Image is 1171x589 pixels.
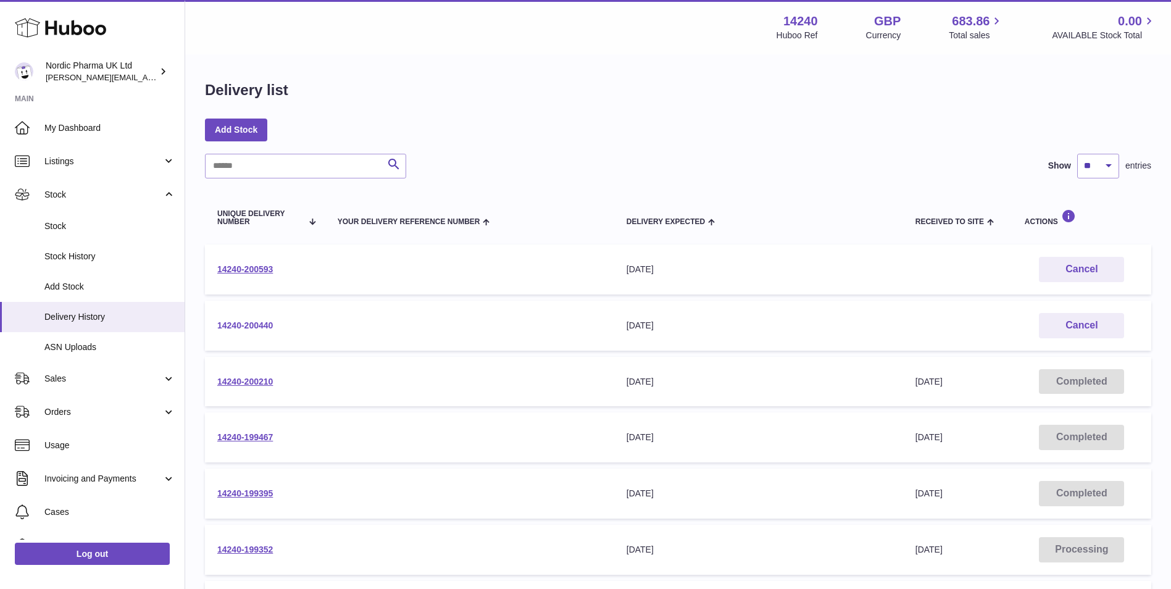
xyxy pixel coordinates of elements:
[627,544,891,556] div: [DATE]
[952,13,990,30] span: 683.86
[627,376,891,388] div: [DATE]
[44,122,175,134] span: My Dashboard
[915,488,943,498] span: [DATE]
[949,13,1004,41] a: 683.86 Total sales
[1039,257,1124,282] button: Cancel
[46,72,248,82] span: [PERSON_NAME][EMAIL_ADDRESS][DOMAIN_NAME]
[915,377,943,386] span: [DATE]
[627,218,705,226] span: Delivery Expected
[866,30,901,41] div: Currency
[15,543,170,565] a: Log out
[1052,13,1156,41] a: 0.00 AVAILABLE Stock Total
[217,264,273,274] a: 14240-200593
[217,545,273,554] a: 14240-199352
[874,13,901,30] strong: GBP
[1125,160,1151,172] span: entries
[627,264,891,275] div: [DATE]
[44,341,175,353] span: ASN Uploads
[15,62,33,81] img: joe.plant@parapharmdev.com
[1039,313,1124,338] button: Cancel
[217,488,273,498] a: 14240-199395
[205,80,288,100] h1: Delivery list
[627,432,891,443] div: [DATE]
[44,506,175,518] span: Cases
[44,406,162,418] span: Orders
[44,440,175,451] span: Usage
[44,281,175,293] span: Add Stock
[783,13,818,30] strong: 14240
[44,189,162,201] span: Stock
[44,473,162,485] span: Invoicing and Payments
[205,119,267,141] a: Add Stock
[44,251,175,262] span: Stock History
[1052,30,1156,41] span: AVAILABLE Stock Total
[915,545,943,554] span: [DATE]
[627,320,891,332] div: [DATE]
[217,432,273,442] a: 14240-199467
[915,432,943,442] span: [DATE]
[338,218,480,226] span: Your Delivery Reference Number
[217,320,273,330] a: 14240-200440
[44,220,175,232] span: Stock
[1048,160,1071,172] label: Show
[915,218,984,226] span: Received to Site
[217,210,302,226] span: Unique Delivery Number
[1118,13,1142,30] span: 0.00
[949,30,1004,41] span: Total sales
[1025,209,1139,226] div: Actions
[217,377,273,386] a: 14240-200210
[777,30,818,41] div: Huboo Ref
[44,373,162,385] span: Sales
[44,311,175,323] span: Delivery History
[627,488,891,499] div: [DATE]
[46,60,157,83] div: Nordic Pharma UK Ltd
[44,156,162,167] span: Listings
